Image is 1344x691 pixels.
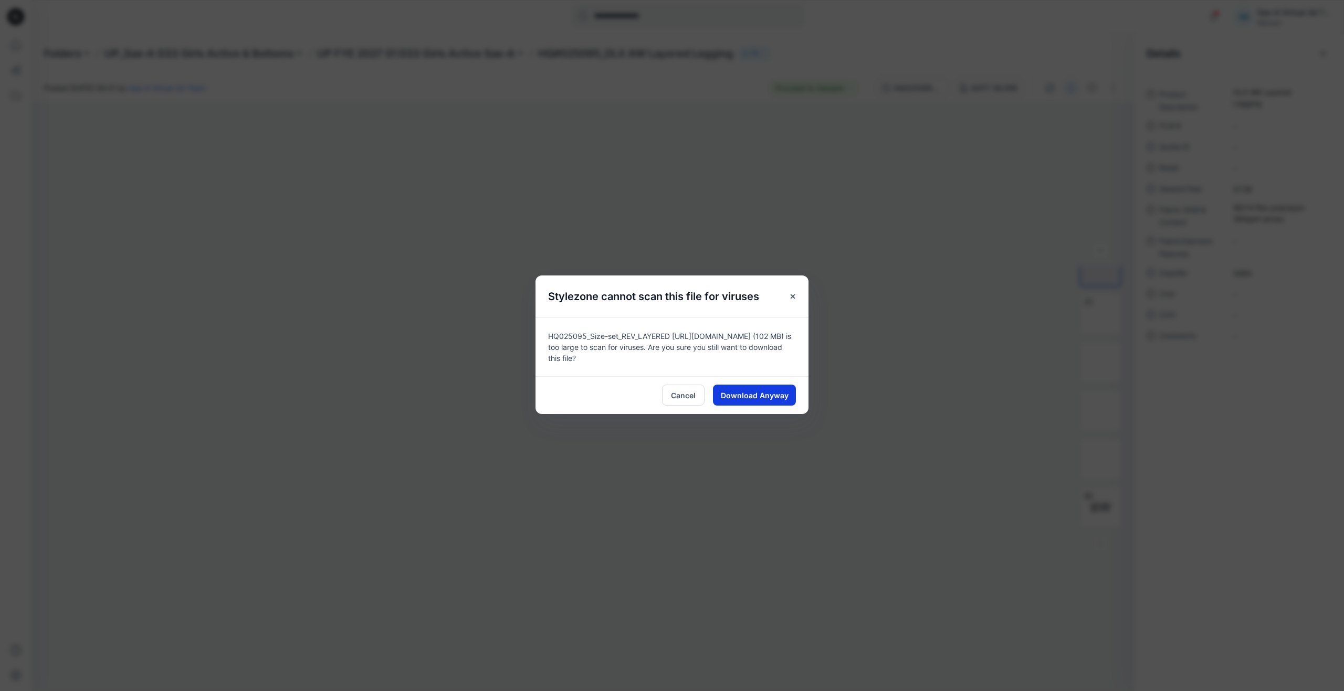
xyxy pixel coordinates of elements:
button: Close [783,287,802,306]
div: HQ025095_Size-set_REV_LAYERED [URL][DOMAIN_NAME] (102 MB) is too large to scan for viruses. Are y... [535,317,808,376]
span: Download Anyway [721,390,789,401]
h5: Stylezone cannot scan this file for viruses [535,275,772,317]
button: Cancel [662,385,705,406]
span: Cancel [671,390,696,401]
button: Download Anyway [713,385,796,406]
